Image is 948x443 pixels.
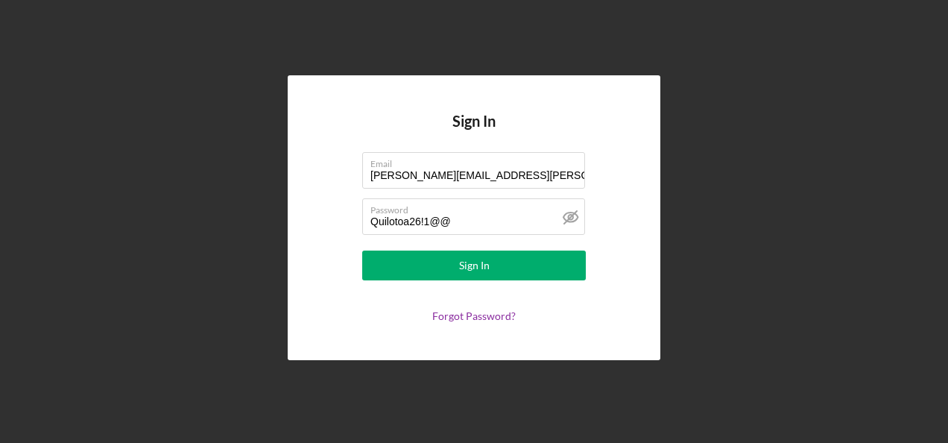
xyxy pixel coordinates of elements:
a: Forgot Password? [432,310,516,322]
button: Sign In [362,251,586,280]
label: Email [370,153,585,169]
h4: Sign In [452,113,496,152]
div: Sign In [459,251,490,280]
label: Password [370,199,585,216]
